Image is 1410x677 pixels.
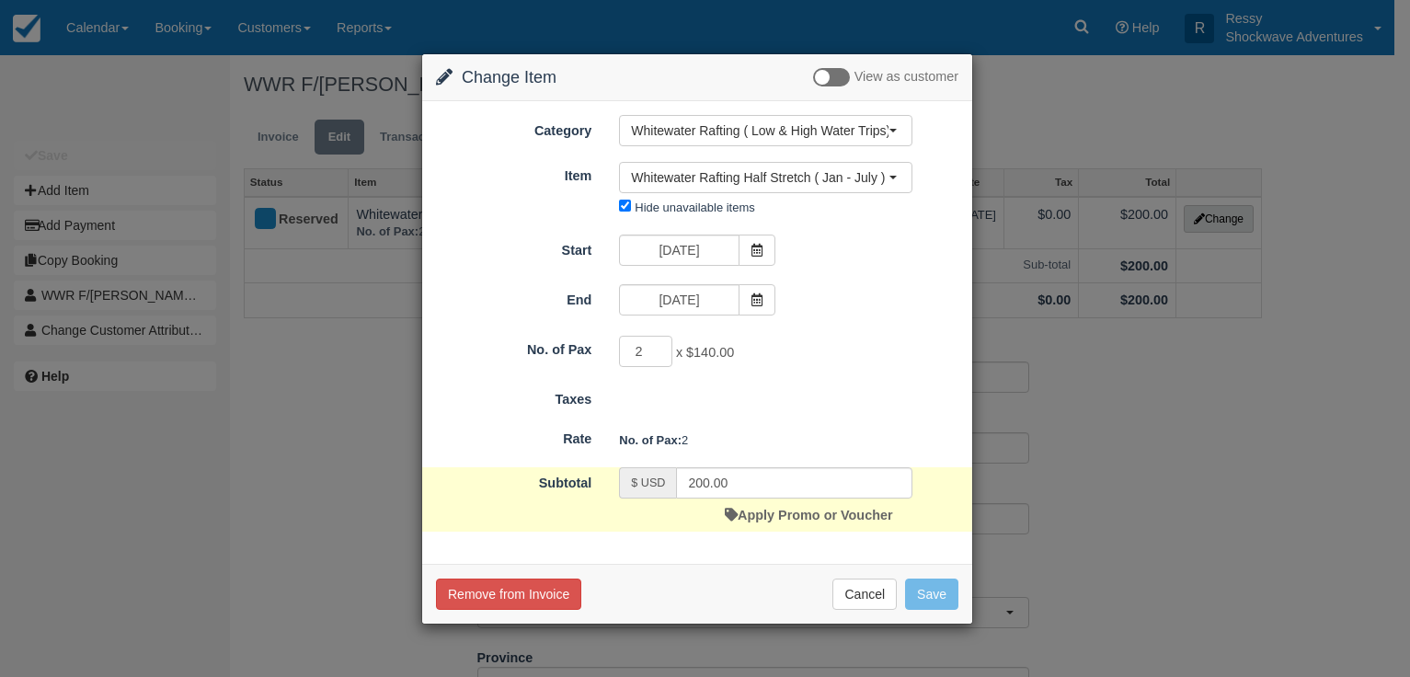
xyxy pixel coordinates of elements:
span: View as customer [854,70,958,85]
span: Whitewater Rafting Half Stretch ( Jan - July ) or (Aug - Dec) [631,168,888,187]
input: No. of Pax [619,336,672,367]
label: End [422,284,605,310]
button: Save [905,579,958,610]
label: Start [422,235,605,260]
button: Cancel [832,579,897,610]
label: Rate [422,423,605,449]
label: Category [422,115,605,141]
label: Hide unavailable items [635,201,754,214]
button: Whitewater Rafting Half Stretch ( Jan - July ) or (Aug - Dec) [619,162,912,193]
label: Taxes [422,384,605,409]
button: Whitewater Rafting ( Low & High Water Trips) [619,115,912,146]
button: Remove from Invoice [436,579,581,610]
span: Change Item [462,68,556,86]
label: Item [422,160,605,186]
span: Whitewater Rafting ( Low & High Water Trips) [631,121,888,140]
span: x $140.00 [676,345,734,360]
label: No. of Pax [422,334,605,360]
a: Apply Promo or Voucher [725,508,892,522]
small: $ USD [631,476,665,489]
label: Subtotal [422,467,605,493]
strong: No. of Pax [619,433,682,447]
div: 2 [605,425,972,455]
